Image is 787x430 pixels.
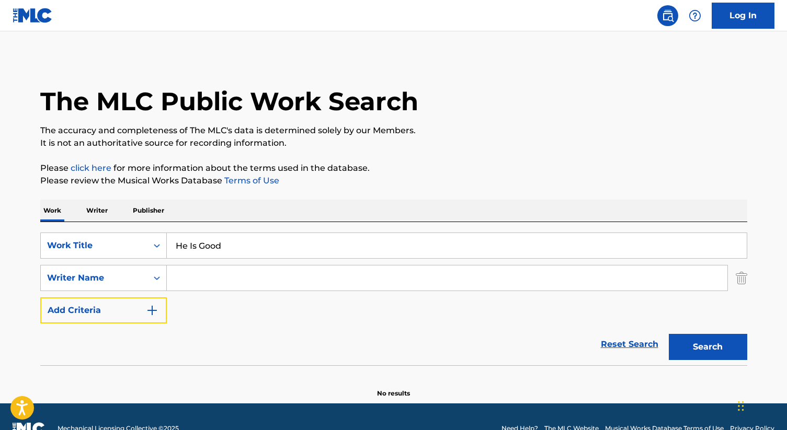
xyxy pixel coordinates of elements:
[83,200,111,222] p: Writer
[735,380,787,430] iframe: Chat Widget
[40,233,747,365] form: Search Form
[71,163,111,173] a: click here
[377,376,410,398] p: No results
[712,3,774,29] a: Log In
[685,5,705,26] div: Help
[689,9,701,22] img: help
[47,239,141,252] div: Work Title
[669,334,747,360] button: Search
[738,390,744,422] div: Drag
[47,272,141,284] div: Writer Name
[736,265,747,291] img: Delete Criterion
[40,162,747,175] p: Please for more information about the terms used in the database.
[40,86,418,117] h1: The MLC Public Work Search
[130,200,167,222] p: Publisher
[13,8,53,23] img: MLC Logo
[40,175,747,187] p: Please review the Musical Works Database
[596,333,664,356] a: Reset Search
[40,124,747,137] p: The accuracy and completeness of The MLC's data is determined solely by our Members.
[661,9,674,22] img: search
[222,176,279,185] a: Terms of Use
[40,297,167,323] button: Add Criteria
[40,137,747,149] p: It is not an authoritative source for recording information.
[146,304,158,317] img: 9d2ae6d4665cec9f34b9.svg
[40,200,64,222] p: Work
[657,5,678,26] a: Public Search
